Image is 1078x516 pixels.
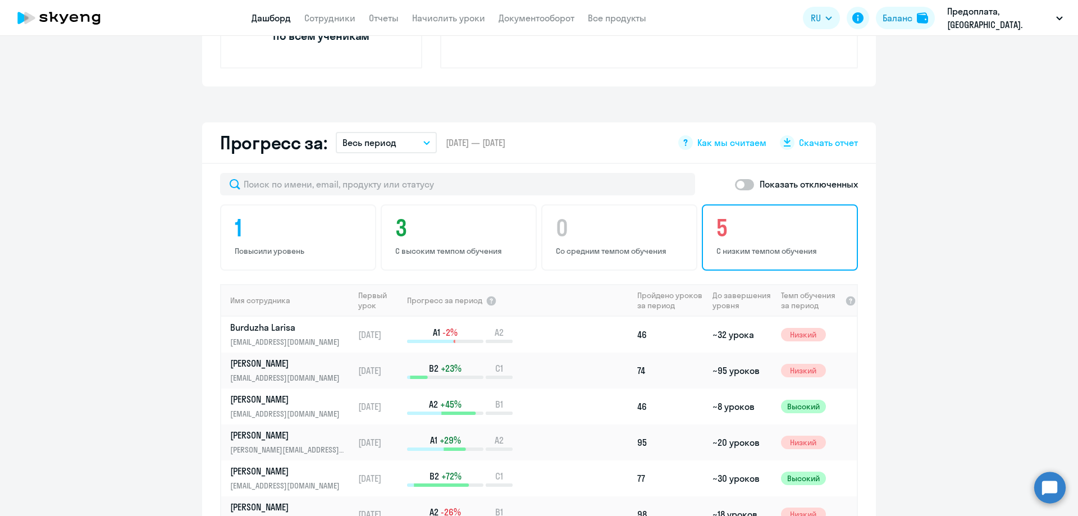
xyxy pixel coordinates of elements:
span: A2 [495,434,504,446]
h4: 1 [235,214,365,241]
span: Низкий [781,328,826,341]
p: [PERSON_NAME] [230,501,346,513]
td: [DATE] [354,460,406,496]
button: RU [803,7,840,29]
td: ~95 уроков [708,353,776,389]
td: [DATE] [354,389,406,424]
p: [EMAIL_ADDRESS][DOMAIN_NAME] [230,480,346,492]
p: [EMAIL_ADDRESS][DOMAIN_NAME] [230,336,346,348]
span: +23% [441,362,462,375]
p: Показать отключенных [760,177,858,191]
th: Первый урок [354,284,406,317]
th: Пройдено уроков за период [633,284,708,317]
span: +45% [440,398,462,410]
p: С высоким темпом обучения [395,246,526,256]
span: B2 [429,362,438,375]
td: ~32 урока [708,317,776,353]
td: [DATE] [354,317,406,353]
span: B2 [430,470,439,482]
span: Низкий [781,436,826,449]
span: Темп обучения за период [781,290,842,310]
p: Предоплата, [GEOGRAPHIC_DATA]. ПРОЕКТНАЯ ЛОГИСТИКА, ООО [947,4,1052,31]
p: С низким темпом обучения [716,246,847,256]
td: ~20 уроков [708,424,776,460]
span: Скачать отчет [799,136,858,149]
td: 74 [633,353,708,389]
td: ~30 уроков [708,460,776,496]
span: Прогресс за период [407,295,482,305]
span: +29% [440,434,461,446]
button: Предоплата, [GEOGRAPHIC_DATA]. ПРОЕКТНАЯ ЛОГИСТИКА, ООО [942,4,1068,31]
p: Повысили уровень [235,246,365,256]
p: [PERSON_NAME] [230,429,346,441]
p: [PERSON_NAME] [230,465,346,477]
a: Все продукты [588,12,646,24]
span: RU [811,11,821,25]
a: Burduzha Larisa[EMAIL_ADDRESS][DOMAIN_NAME] [230,321,353,348]
div: Баланс [883,11,912,25]
span: +72% [441,470,462,482]
td: ~8 уроков [708,389,776,424]
a: [PERSON_NAME][EMAIL_ADDRESS][DOMAIN_NAME] [230,393,353,420]
p: Весь период [342,136,396,149]
span: A1 [433,326,440,339]
img: balance [917,12,928,24]
span: C1 [495,362,503,375]
p: [EMAIL_ADDRESS][DOMAIN_NAME] [230,372,346,384]
span: -2% [442,326,458,339]
td: 77 [633,460,708,496]
a: [PERSON_NAME][EMAIL_ADDRESS][DOMAIN_NAME] [230,465,353,492]
td: 46 [633,317,708,353]
h2: Прогресс за: [220,131,327,154]
span: Низкий [781,364,826,377]
p: Burduzha Larisa [230,321,346,334]
span: C1 [495,470,503,482]
span: A2 [495,326,504,339]
span: Высокий [781,400,826,413]
button: Балансbalance [876,7,935,29]
p: [PERSON_NAME][EMAIL_ADDRESS][DOMAIN_NAME] [230,444,346,456]
span: Высокий [781,472,826,485]
td: [DATE] [354,424,406,460]
button: Весь период [336,132,437,153]
a: Отчеты [369,12,399,24]
h4: 3 [395,214,526,241]
a: Дашборд [252,12,291,24]
a: Документооборот [499,12,574,24]
a: [PERSON_NAME][EMAIL_ADDRESS][DOMAIN_NAME] [230,357,353,384]
a: [PERSON_NAME][PERSON_NAME][EMAIL_ADDRESS][DOMAIN_NAME] [230,429,353,456]
td: 46 [633,389,708,424]
span: Как мы считаем [697,136,766,149]
p: [EMAIL_ADDRESS][DOMAIN_NAME] [230,408,346,420]
h4: 5 [716,214,847,241]
span: A1 [430,434,437,446]
span: [DATE] — [DATE] [446,136,505,149]
span: B1 [495,398,503,410]
th: До завершения уровня [708,284,776,317]
a: Сотрудники [304,12,355,24]
td: [DATE] [354,353,406,389]
input: Поиск по имени, email, продукту или статусу [220,173,695,195]
span: A2 [429,398,438,410]
td: 95 [633,424,708,460]
th: Имя сотрудника [221,284,354,317]
p: [PERSON_NAME] [230,393,346,405]
a: Начислить уроки [412,12,485,24]
p: [PERSON_NAME] [230,357,346,369]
